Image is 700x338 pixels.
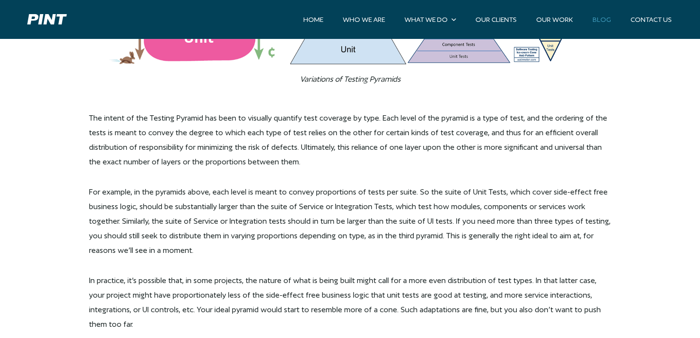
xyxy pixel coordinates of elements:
[89,111,611,169] p: The intent of the Testing Pyramid has been to visually quantify test coverage by type. Each level...
[89,185,611,258] p: For example, in the pyramids above, each level is meant to convey proportions of tests per suite....
[89,273,611,332] p: In practice, it’s possible that, in some projects, the nature of what is being built might call f...
[300,72,401,87] figcaption: Variations of Testing Pyramids
[466,11,526,28] a: Our Clients
[395,11,466,28] a: What We Do
[333,11,395,28] a: Who We Are
[583,11,621,28] a: Blog
[621,11,682,28] a: Contact Us
[294,11,333,28] a: Home
[294,11,682,28] nav: Site Navigation
[526,11,583,28] a: Our Work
